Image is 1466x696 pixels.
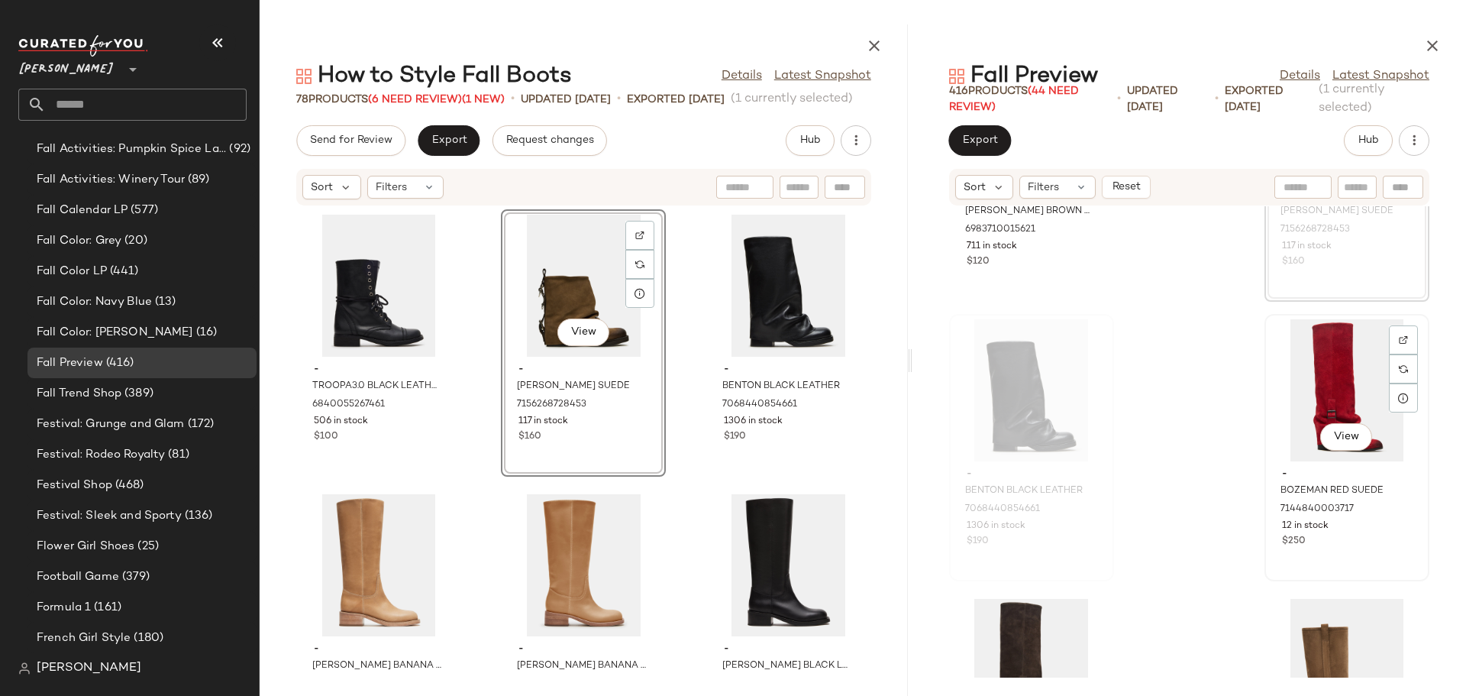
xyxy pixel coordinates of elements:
span: (16) [193,324,218,342]
button: Reset [1102,176,1151,199]
span: 6840055267461 [312,398,385,412]
span: 7144840003717 [1280,503,1354,516]
span: 6983710015621 [965,223,1035,237]
span: Festival Shop [37,477,112,494]
span: 416 [949,86,968,97]
span: (25) [134,538,159,555]
span: (468) [112,477,144,494]
span: [PERSON_NAME] BANANA LEATHER WIDE CALF [517,659,647,673]
span: 7156268728453 [517,398,586,412]
span: Send for Review [309,134,392,147]
span: Request changes [505,134,594,147]
span: Football Game [37,568,119,586]
span: Reset [1112,181,1141,193]
p: updated [DATE] [1127,83,1209,115]
span: (1 New) [462,94,505,105]
a: Details [1280,67,1320,86]
span: Flower Girl Shoes [37,538,134,555]
span: 78 [296,94,308,105]
span: (92) [226,141,250,158]
img: svg%3e [635,260,644,269]
span: $120 [967,255,990,269]
span: - [314,643,444,656]
p: Exported [DATE] [627,92,725,108]
span: Fall Activities: Winery Tour [37,171,185,189]
span: Festival: Grunge and Glam [37,416,185,433]
span: Fall Color LP [37,263,107,280]
button: Hub [786,125,835,156]
img: STEVEMADDEN_SHOES_BENTON_BLACK-LEATHER_01.jpg [954,319,1109,461]
span: Filters [376,180,407,196]
img: svg%3e [1399,364,1408,374]
span: Fall Color: Navy Blue [37,293,152,311]
span: [PERSON_NAME] SUEDE [517,380,630,393]
button: Send for Review [296,125,405,156]
span: [PERSON_NAME] BANANA LEATHER [312,659,442,673]
span: Hub [799,134,821,147]
span: - [314,363,444,377]
a: Details [722,67,762,86]
span: Sort [964,180,986,196]
div: How to Style Fall Boots [296,61,572,92]
span: (416) [103,354,134,372]
span: 7156268728453 [1280,223,1350,237]
span: [PERSON_NAME] [37,659,141,678]
span: (441) [107,263,139,280]
div: Products [296,92,505,108]
span: - [1282,468,1412,481]
span: Fall Calendar LP [37,202,128,219]
span: - [967,468,1096,481]
button: Hub [1344,125,1393,156]
span: Filters [1028,180,1059,196]
img: svg%3e [1399,335,1408,345]
img: STEVEMADDEN_SHOES_BENTON_BLACK-LEATHER_01.jpg [712,215,866,357]
span: [PERSON_NAME] BROWN SUEDE [965,205,1095,219]
span: • [511,90,515,108]
span: (172) [185,416,215,433]
img: svg%3e [18,662,31,675]
span: 1306 in stock [724,415,783,429]
span: Fall Color: Grey [37,232,121,250]
span: (13) [152,293,176,311]
span: (1 currently selected) [731,90,853,108]
span: - [724,363,854,377]
span: • [617,90,621,108]
span: French Girl Style [37,630,131,647]
img: svg%3e [635,231,644,240]
img: STEVEMADDEN_SHOES_RIGGS_BLACK-LEATHER_01.jpg [712,494,866,636]
span: (389) [121,385,153,403]
span: Hub [1358,134,1379,147]
span: $100 [314,430,338,444]
span: Sort [311,180,333,196]
span: Export [431,134,467,147]
span: $250 [1282,535,1306,549]
span: 12 in stock [1282,520,1329,533]
span: 7068440854661 [965,503,1040,516]
span: [PERSON_NAME] SUEDE [1280,205,1393,219]
span: 711 in stock [967,240,1017,254]
img: svg%3e [296,69,312,84]
span: Festival: Sleek and Sporty [37,507,182,525]
span: View [570,326,596,338]
span: TROOPA3.0 BLACK LEATHER [312,380,442,393]
span: 1306 in stock [967,520,1025,533]
span: • [1117,90,1121,108]
span: $190 [967,535,989,549]
img: STEVEMADDEN_SHOES_TROOPA-3.0_BLACK-LEATHER_01.jpg [302,215,456,357]
span: Export [962,134,998,147]
div: Products [949,83,1111,115]
button: Export [949,125,1011,156]
span: Fall Trend Shop [37,385,121,403]
div: Fall Preview [949,61,1098,92]
span: BOZEMAN RED SUEDE [1280,484,1384,498]
button: View [557,319,609,346]
span: (379) [119,568,150,586]
span: (1 currently selected) [1319,81,1429,118]
p: updated [DATE] [521,92,611,108]
span: (81) [165,446,189,464]
img: STEVEMADDEN_SHOES_BOZEMAN_RED-SUEDE.jpg [1270,319,1424,461]
span: Formula 1 [37,599,91,617]
span: - [724,643,854,656]
img: svg%3e [949,69,964,84]
span: (136) [182,507,213,525]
